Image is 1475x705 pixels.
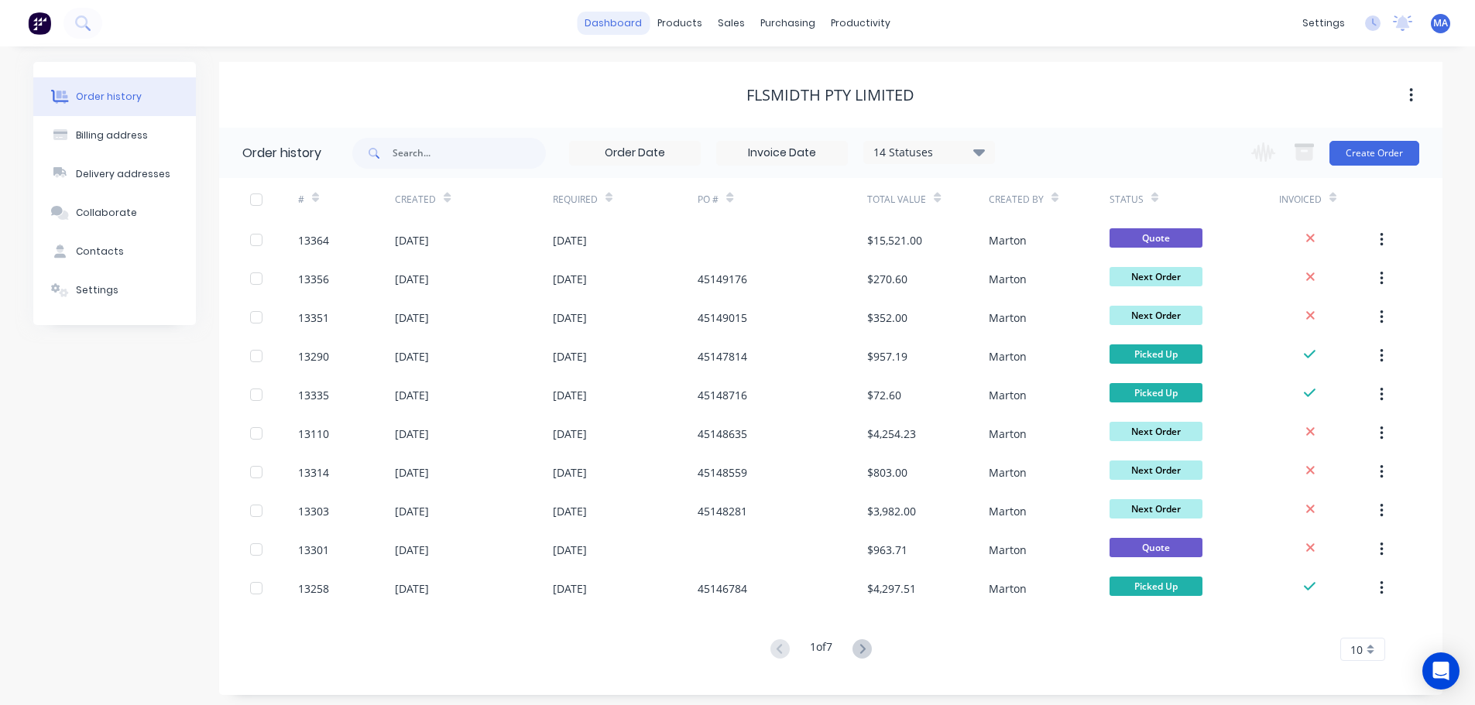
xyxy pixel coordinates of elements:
div: Delivery addresses [76,167,170,181]
div: Total Value [867,178,988,221]
div: 13303 [298,503,329,519]
div: Status [1110,178,1279,221]
div: Order history [242,144,321,163]
div: $72.60 [867,387,901,403]
div: [DATE] [553,271,587,287]
div: 13356 [298,271,329,287]
div: PO # [698,178,867,221]
input: Order Date [570,142,700,165]
div: [DATE] [553,387,587,403]
div: $4,254.23 [867,426,916,442]
div: 45148716 [698,387,747,403]
div: Marton [989,271,1027,287]
div: 13258 [298,580,329,597]
div: [DATE] [395,387,429,403]
div: Marton [989,348,1027,364]
span: Next Order [1110,422,1202,441]
div: [DATE] [395,542,429,558]
div: Marton [989,464,1027,481]
div: [DATE] [395,503,429,519]
span: Next Order [1110,460,1202,480]
div: 13110 [298,426,329,442]
span: MA [1433,16,1448,30]
div: Marton [989,542,1027,558]
div: [DATE] [553,348,587,364]
div: 45147814 [698,348,747,364]
div: Total Value [867,193,926,207]
div: Created [395,178,552,221]
div: [DATE] [395,271,429,287]
div: productivity [823,12,898,35]
div: 14 Statuses [864,144,994,161]
div: settings [1295,12,1353,35]
div: # [298,193,304,207]
div: [DATE] [395,426,429,442]
button: Billing address [33,116,196,155]
input: Invoice Date [717,142,847,165]
div: products [650,12,710,35]
div: [DATE] [395,232,429,248]
span: 10 [1350,642,1363,658]
a: dashboard [577,12,650,35]
div: 45148281 [698,503,747,519]
div: Marton [989,580,1027,597]
div: Marton [989,310,1027,326]
button: Delivery addresses [33,155,196,193]
div: [DATE] [553,310,587,326]
div: Contacts [76,245,124,258]
div: Status [1110,193,1144,207]
span: Next Order [1110,499,1202,518]
div: $4,297.51 [867,580,916,597]
button: Settings [33,271,196,310]
div: Order history [76,90,142,104]
div: 13301 [298,542,329,558]
button: Collaborate [33,193,196,232]
div: $352.00 [867,310,907,326]
span: Next Order [1110,306,1202,325]
div: $3,982.00 [867,503,916,519]
img: Factory [28,12,51,35]
div: [DATE] [553,503,587,519]
div: [DATE] [395,464,429,481]
div: 13335 [298,387,329,403]
div: 45149176 [698,271,747,287]
div: [DATE] [395,348,429,364]
div: # [298,178,395,221]
div: FLSmidth Pty Limited [746,86,914,104]
div: Created [395,193,436,207]
div: PO # [698,193,719,207]
div: Marton [989,232,1027,248]
div: [DATE] [553,464,587,481]
div: 13351 [298,310,329,326]
span: Picked Up [1110,344,1202,364]
div: Billing address [76,128,148,142]
div: 45149015 [698,310,747,326]
div: [DATE] [553,426,587,442]
div: purchasing [753,12,823,35]
div: [DATE] [395,310,429,326]
div: Invoiced [1279,193,1322,207]
div: 13314 [298,464,329,481]
button: Create Order [1329,141,1419,166]
div: [DATE] [395,580,429,597]
div: Marton [989,503,1027,519]
div: Settings [76,283,118,297]
button: Order history [33,77,196,116]
span: Picked Up [1110,577,1202,596]
div: $963.71 [867,542,907,558]
div: [DATE] [553,232,587,248]
div: Collaborate [76,206,137,220]
div: 45148635 [698,426,747,442]
div: 45146784 [698,580,747,597]
div: $15,521.00 [867,232,922,248]
div: $803.00 [867,464,907,481]
div: Required [553,178,698,221]
span: Quote [1110,228,1202,248]
div: 45148559 [698,464,747,481]
div: Marton [989,426,1027,442]
div: [DATE] [553,580,587,597]
div: $957.19 [867,348,907,364]
span: Picked Up [1110,383,1202,402]
span: Next Order [1110,267,1202,286]
div: sales [710,12,753,35]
